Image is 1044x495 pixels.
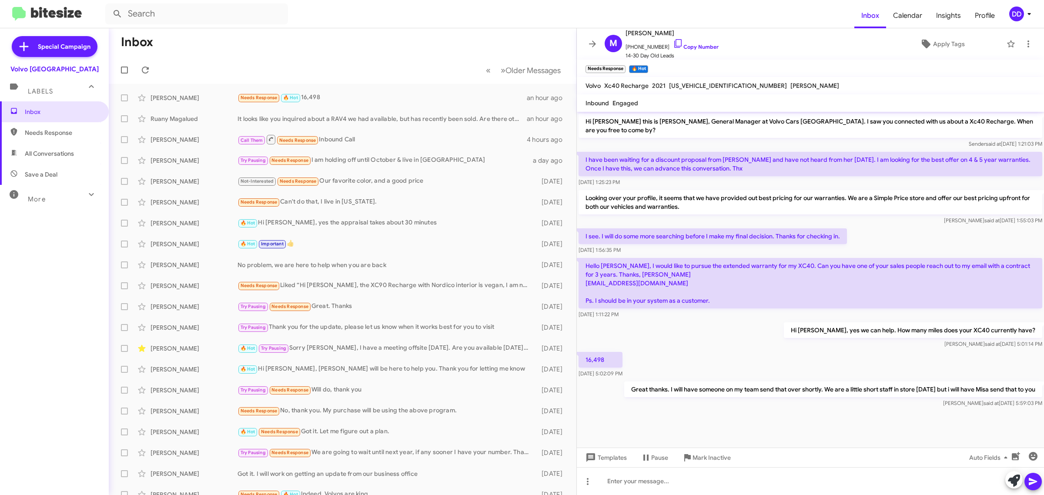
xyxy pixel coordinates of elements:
[241,450,266,455] span: Try Pausing
[241,345,255,351] span: 🔥 Hot
[669,82,787,90] span: [US_VEHICLE_IDENTIFICATION_NUMBER]
[279,137,316,143] span: Needs Response
[151,198,238,207] div: [PERSON_NAME]
[969,140,1042,147] span: Sender [DATE] 1:21:03 PM
[25,128,99,137] span: Needs Response
[238,343,533,353] div: Sorry [PERSON_NAME], I have a meeting offsite [DATE]. Are you available [DATE] afternoon?
[238,281,533,291] div: Liked “Hi [PERSON_NAME], the XC90 Recharge with Nordico interior is vegan, I am not quite sure ab...
[579,311,619,318] span: [DATE] 1:11:22 PM
[501,65,505,76] span: »
[151,156,238,165] div: [PERSON_NAME]
[604,82,649,90] span: Xc40 Recharge
[579,152,1042,176] p: I have been waiting for a discount proposal from [PERSON_NAME] and have not heard from her [DATE]...
[271,387,308,393] span: Needs Response
[151,365,238,374] div: [PERSON_NAME]
[151,407,238,415] div: [PERSON_NAME]
[105,3,288,24] input: Search
[609,37,617,50] span: M
[151,261,238,269] div: [PERSON_NAME]
[151,219,238,227] div: [PERSON_NAME]
[28,195,46,203] span: More
[579,228,847,244] p: I see. I will do some more searching before I make my final decision. Thanks for checking in.
[241,137,263,143] span: Call Them
[969,450,1011,465] span: Auto Fields
[652,82,666,90] span: 2021
[579,258,1042,308] p: Hello [PERSON_NAME], I would like to pursue the extended warranty for my XC40. Can you have one o...
[612,99,638,107] span: Engaged
[527,94,569,102] div: an hour ago
[238,364,533,374] div: Hi [PERSON_NAME], [PERSON_NAME] will be here to help you. Thank you for letting me know
[527,135,569,144] div: 4 hours ago
[121,35,153,49] h1: Inbox
[238,134,527,145] div: Inbound Call
[151,177,238,186] div: [PERSON_NAME]
[151,240,238,248] div: [PERSON_NAME]
[533,407,569,415] div: [DATE]
[943,400,1042,406] span: [PERSON_NAME] [DATE] 5:59:03 PM
[238,197,533,207] div: Can't do that, I live in [US_STATE].
[238,155,533,165] div: I am holding off until October & live in [GEOGRAPHIC_DATA]
[238,448,533,458] div: We are going to wait until next year, if any sooner I have your number. Thanks
[241,178,274,184] span: Not-Interested
[624,381,1042,397] p: Great thanks. I will have someone on my team send that over shortly. We are a little short staff ...
[962,450,1018,465] button: Auto Fields
[241,408,278,414] span: Needs Response
[634,450,675,465] button: Pause
[533,302,569,311] div: [DATE]
[586,99,609,107] span: Inbound
[533,428,569,436] div: [DATE]
[933,36,965,52] span: Apply Tags
[151,344,238,353] div: [PERSON_NAME]
[505,66,561,75] span: Older Messages
[673,43,719,50] a: Copy Number
[579,247,621,253] span: [DATE] 1:56:35 PM
[238,114,527,123] div: It looks like you inquired about a RAV4 we had available, but has recently been sold. Are there o...
[238,261,533,269] div: No problem, we are here to help when you are back
[238,218,533,228] div: Hi [PERSON_NAME], yes the appraisal takes about 30 minutes
[280,178,317,184] span: Needs Response
[151,281,238,290] div: [PERSON_NAME]
[238,239,533,249] div: 👍
[944,217,1042,224] span: [PERSON_NAME] [DATE] 1:55:03 PM
[577,450,634,465] button: Templates
[241,366,255,372] span: 🔥 Hot
[985,341,1000,347] span: said at
[241,283,278,288] span: Needs Response
[151,448,238,457] div: [PERSON_NAME]
[579,352,622,368] p: 16,498
[238,93,527,103] div: 16,498
[28,87,53,95] span: Labels
[151,386,238,395] div: [PERSON_NAME]
[579,179,620,185] span: [DATE] 1:25:23 PM
[10,65,99,74] div: Volvo [GEOGRAPHIC_DATA]
[151,302,238,311] div: [PERSON_NAME]
[886,3,929,28] a: Calendar
[486,65,491,76] span: «
[241,157,266,163] span: Try Pausing
[241,387,266,393] span: Try Pausing
[533,344,569,353] div: [DATE]
[481,61,496,79] button: Previous
[238,301,533,311] div: Great. Thanks
[693,450,731,465] span: Mark Inactive
[238,385,533,395] div: Will do, thank you
[784,322,1042,338] p: Hi [PERSON_NAME], yes we can help. How many miles does your XC40 currently have?
[533,386,569,395] div: [DATE]
[1002,7,1034,21] button: DD
[241,324,266,330] span: Try Pausing
[271,157,308,163] span: Needs Response
[533,198,569,207] div: [DATE]
[241,429,255,435] span: 🔥 Hot
[533,365,569,374] div: [DATE]
[533,240,569,248] div: [DATE]
[481,61,566,79] nav: Page navigation example
[882,36,1002,52] button: Apply Tags
[25,107,99,116] span: Inbox
[241,304,266,309] span: Try Pausing
[238,176,533,186] div: Our favorite color, and a good price
[527,114,569,123] div: an hour ago
[929,3,968,28] a: Insights
[283,95,298,100] span: 🔥 Hot
[626,38,719,51] span: [PHONE_NUMBER]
